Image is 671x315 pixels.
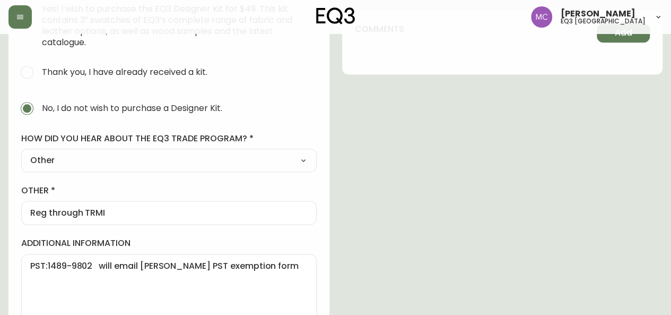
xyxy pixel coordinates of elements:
label: other [21,185,317,197]
img: logo [316,7,355,24]
h5: eq3 [GEOGRAPHIC_DATA] [561,18,646,24]
span: Thank you, I have already received a kit. [42,66,207,78]
label: how did you hear about the eq3 trade program? [21,133,317,144]
textarea: PST:1489-9802 will email [PERSON_NAME] PST exemption form [30,261,308,314]
label: additional information [21,237,317,249]
img: 6dbdb61c5655a9a555815750a11666cc [531,6,552,28]
span: [PERSON_NAME] [561,10,635,18]
span: Yes! I wish to purchase the EQ3 Designer Kit for $49. This kit contains 3” swatches of EQ3’s comp... [42,3,308,48]
span: No, I do not wish to purchase a Designer Kit. [42,103,222,114]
